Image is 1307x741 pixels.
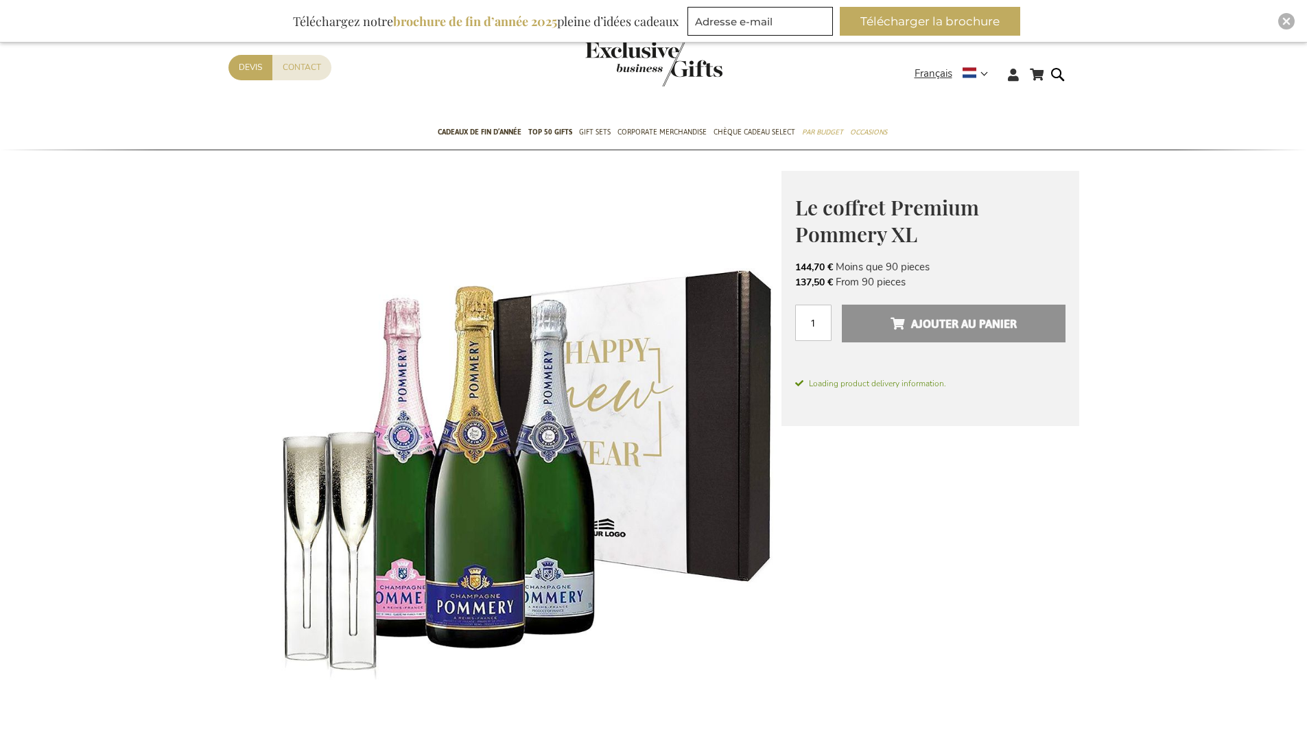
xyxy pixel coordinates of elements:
a: Occasions [850,116,887,150]
span: Cadeaux de fin d’année [438,125,521,139]
span: 137,50 € [795,276,833,289]
a: Devis [228,55,272,80]
a: Corporate Merchandise [617,116,707,150]
a: Contact [272,55,331,80]
form: marketing offers and promotions [687,7,837,40]
span: Par budget [802,125,843,139]
button: Télécharger la brochure [840,7,1020,36]
span: Corporate Merchandise [617,125,707,139]
span: Le coffret Premium Pommery XL [795,193,979,248]
input: Adresse e-mail [687,7,833,36]
span: Français [915,66,952,82]
img: Exclusive Business gifts logo [585,41,722,86]
div: Téléchargez notre pleine d’idées cadeaux [287,7,685,36]
input: Qté [795,305,832,341]
div: Close [1278,13,1295,30]
span: Gift Sets [579,125,611,139]
span: TOP 50 Gifts [528,125,572,139]
img: The Premium Pommery Box XL [228,171,781,723]
li: Moins que 90 pieces [795,259,1065,274]
a: Cadeaux de fin d’année [438,116,521,150]
a: Gift Sets [579,116,611,150]
span: 144,70 € [795,261,833,274]
a: Chèque Cadeau Select [714,116,795,150]
span: Occasions [850,125,887,139]
a: store logo [585,41,654,86]
li: From 90 pieces [795,274,1065,290]
b: brochure de fin d’année 2025 [393,13,557,30]
span: Loading product delivery information. [795,377,1065,390]
a: Par budget [802,116,843,150]
img: Close [1282,17,1291,25]
span: Chèque Cadeau Select [714,125,795,139]
a: TOP 50 Gifts [528,116,572,150]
